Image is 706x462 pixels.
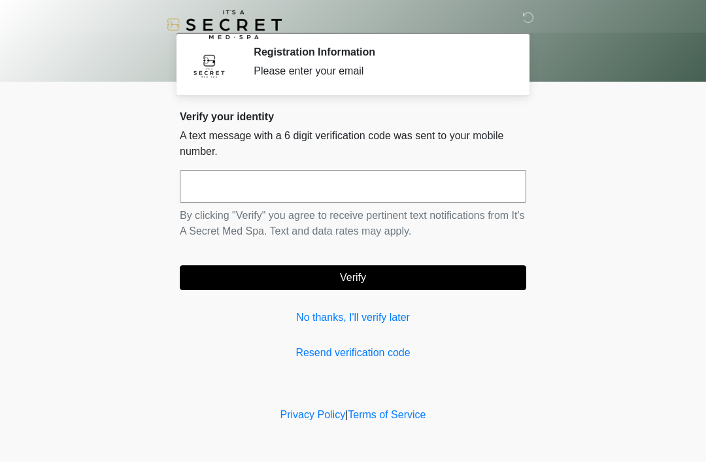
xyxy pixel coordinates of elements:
[180,310,526,325] a: No thanks, I'll verify later
[280,409,346,420] a: Privacy Policy
[180,208,526,239] p: By clicking "Verify" you agree to receive pertinent text notifications from It's A Secret Med Spa...
[254,63,507,79] div: Please enter your email
[180,110,526,123] h2: Verify your identity
[190,46,229,85] img: Agent Avatar
[180,345,526,361] a: Resend verification code
[348,409,426,420] a: Terms of Service
[254,46,507,58] h2: Registration Information
[345,409,348,420] a: |
[180,265,526,290] button: Verify
[167,10,282,39] img: It's A Secret Med Spa Logo
[180,128,526,159] p: A text message with a 6 digit verification code was sent to your mobile number.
